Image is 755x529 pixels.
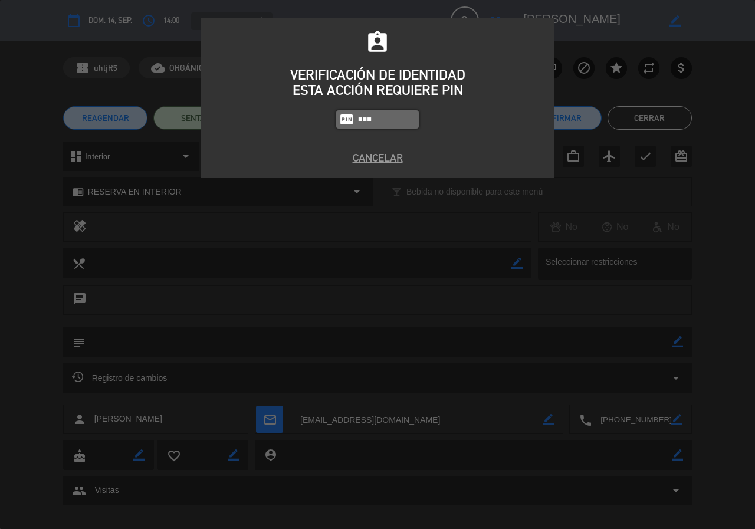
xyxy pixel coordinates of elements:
[357,113,416,126] input: 1234
[209,150,546,166] button: Cancelar
[365,30,390,55] i: assignment_ind
[209,67,546,83] div: VERIFICACIÓN DE IDENTIDAD
[209,83,546,98] div: ESTA ACCIÓN REQUIERE PIN
[339,112,354,127] i: fiber_pin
